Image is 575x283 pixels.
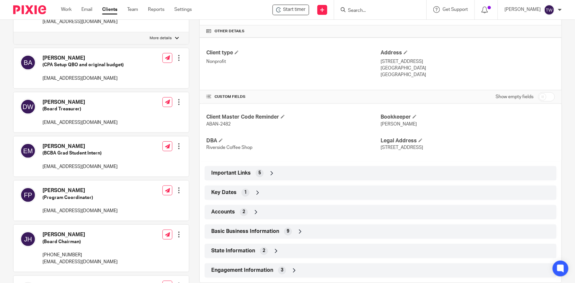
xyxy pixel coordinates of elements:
span: State Information [211,247,255,254]
img: svg%3E [544,5,555,15]
span: Accounts [211,209,235,215]
a: Settings [174,6,192,13]
h4: [PERSON_NAME] [43,231,118,238]
span: Key Dates [211,189,237,196]
p: [PHONE_NUMBER] [43,252,118,258]
span: Get Support [443,7,468,12]
span: 2 [243,209,245,215]
h5: (CPA Setup QBO and original budget) [43,62,124,68]
a: Team [127,6,138,13]
h4: Legal Address [381,137,555,144]
a: Work [61,6,72,13]
h4: Client type [206,49,381,56]
span: [PERSON_NAME] [381,122,417,127]
h4: Bookkeeper [381,114,555,121]
h5: (BCBA Grad Student Intern) [43,150,118,156]
span: Start timer [283,6,305,13]
label: Show empty fields [496,94,533,100]
p: [EMAIL_ADDRESS][DOMAIN_NAME] [43,163,118,170]
p: More details [150,36,172,41]
span: [STREET_ADDRESS] [381,145,423,150]
div: ABA Next Steps - Riverside Coffee Shop [273,5,309,15]
p: Nonprofit [206,58,381,65]
h4: CUSTOM FIELDS [206,94,381,99]
img: svg%3E [20,231,36,247]
img: Pixie [13,5,46,14]
h5: (Board Chairman) [43,239,118,245]
p: [STREET_ADDRESS] [381,58,555,65]
span: Riverside Coffee Shop [206,145,252,150]
h5: (Board Treasurer) [43,106,118,112]
a: Reports [148,6,164,13]
img: svg%3E [20,99,36,115]
p: [GEOGRAPHIC_DATA] [381,65,555,71]
span: Other details [215,29,244,34]
span: Engagement Information [211,267,273,274]
p: [GEOGRAPHIC_DATA] [381,71,555,78]
p: [EMAIL_ADDRESS][DOMAIN_NAME] [43,75,124,82]
h4: DBA [206,137,381,144]
span: ABAN-2482 [206,122,231,127]
p: [EMAIL_ADDRESS][DOMAIN_NAME] [43,18,118,25]
h4: [PERSON_NAME] [43,55,124,62]
h4: Address [381,49,555,56]
span: 3 [281,267,283,273]
h4: [PERSON_NAME] [43,143,118,150]
img: svg%3E [20,187,36,203]
span: 2 [263,247,265,254]
span: 1 [244,189,247,196]
span: Basic Business Information [211,228,279,235]
a: Clients [102,6,117,13]
input: Search [347,8,407,14]
h5: (Program Coordinator) [43,194,118,201]
p: [EMAIL_ADDRESS][DOMAIN_NAME] [43,259,118,265]
span: 9 [287,228,289,235]
a: Email [81,6,92,13]
img: svg%3E [20,55,36,71]
p: [EMAIL_ADDRESS][DOMAIN_NAME] [43,119,118,126]
span: 5 [258,170,261,176]
span: Important Links [211,170,251,177]
h4: Client Master Code Reminder [206,114,381,121]
p: [PERSON_NAME] [504,6,541,13]
p: [EMAIL_ADDRESS][DOMAIN_NAME] [43,208,118,214]
h4: [PERSON_NAME] [43,187,118,194]
h4: [PERSON_NAME] [43,99,118,106]
img: svg%3E [20,143,36,159]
